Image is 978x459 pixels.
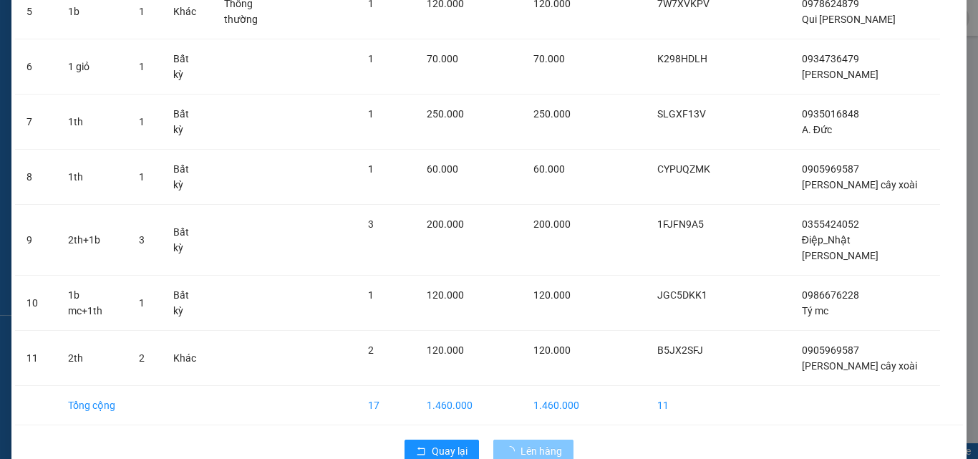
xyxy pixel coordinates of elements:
td: Bất kỳ [162,150,213,205]
span: CYPUQZMK [657,163,710,175]
span: 0934736479 [802,53,859,64]
span: [PERSON_NAME] [802,69,878,80]
span: 120.000 [427,344,464,356]
td: 10 [15,276,57,331]
td: 9 [15,205,57,276]
span: 0935016848 [802,108,859,120]
td: 7 [15,95,57,150]
td: 1.460.000 [522,386,591,425]
td: 6 [15,39,57,95]
span: 1 [139,116,145,127]
td: 1th [57,95,127,150]
span: rollback [416,446,426,458]
td: 1th [57,150,127,205]
span: 1 [139,61,145,72]
span: A. Đức [802,124,832,135]
span: Tý mc [802,305,828,317]
span: 120.000 [533,289,571,301]
span: 0986676228 [802,289,859,301]
span: 120.000 [427,289,464,301]
span: 200.000 [427,218,464,230]
span: Lên hàng [521,443,562,459]
span: Điệp_Nhật [PERSON_NAME] [802,234,878,261]
span: JGC5DKK1 [657,289,707,301]
span: 250.000 [427,108,464,120]
span: 1 [139,6,145,17]
span: B5JX2SFJ [657,344,703,356]
span: 1 [139,171,145,183]
td: 11 [15,331,57,386]
span: Quay lại [432,443,468,459]
span: 200.000 [533,218,571,230]
td: Bất kỳ [162,95,213,150]
td: Bất kỳ [162,205,213,276]
span: 1 [368,108,374,120]
span: 60.000 [427,163,458,175]
td: 1 giỏ [57,39,127,95]
td: Khác [162,331,213,386]
td: 1b mc+1th [57,276,127,331]
span: 1 [368,289,374,301]
span: K298HDLH [657,53,707,64]
span: 60.000 [533,163,565,175]
span: loading [505,446,521,456]
span: 0905969587 [802,344,859,356]
td: 2th [57,331,127,386]
span: Qui [PERSON_NAME] [802,14,896,25]
span: SLGXF13V [657,108,706,120]
span: 250.000 [533,108,571,120]
span: 70.000 [533,53,565,64]
span: [PERSON_NAME] cây xoài [802,179,917,190]
td: 17 [357,386,416,425]
span: 120.000 [533,344,571,356]
td: 8 [15,150,57,205]
span: 3 [139,234,145,246]
span: 0905969587 [802,163,859,175]
td: 2th+1b [57,205,127,276]
span: 2 [368,344,374,356]
span: 70.000 [427,53,458,64]
td: Bất kỳ [162,276,213,331]
td: 1.460.000 [415,386,486,425]
td: Bất kỳ [162,39,213,95]
td: 11 [646,386,722,425]
span: 1 [368,163,374,175]
td: Tổng cộng [57,386,127,425]
span: 1FJFN9A5 [657,218,704,230]
span: 1 [368,53,374,64]
span: 1 [139,297,145,309]
span: 2 [139,352,145,364]
span: [PERSON_NAME] cây xoài [802,360,917,372]
span: 0355424052 [802,218,859,230]
span: 3 [368,218,374,230]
